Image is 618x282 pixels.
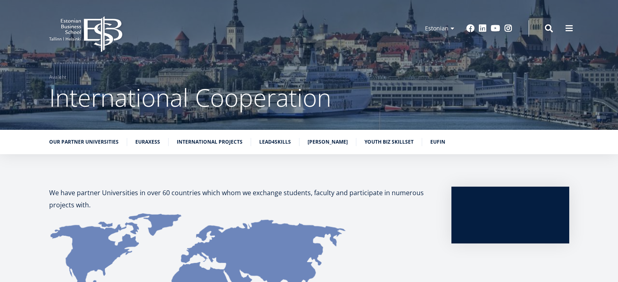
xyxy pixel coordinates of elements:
[135,138,160,146] a: Euraxess
[177,138,243,146] a: International Projects
[430,138,445,146] a: EUFIN
[466,24,475,32] a: Facebook
[49,138,119,146] a: Our partner universities
[49,73,66,81] a: Avaleht
[49,81,331,114] span: International Cooperation
[308,138,348,146] a: [PERSON_NAME]
[364,138,414,146] a: Youth BIZ Skillset
[491,24,500,32] a: Youtube
[259,138,291,146] a: Lead4Skills
[504,24,512,32] a: Instagram
[479,24,487,32] a: Linkedin
[49,187,435,211] p: We have partner Universities in over 60 countries which whom we exchange students, faculty and pa...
